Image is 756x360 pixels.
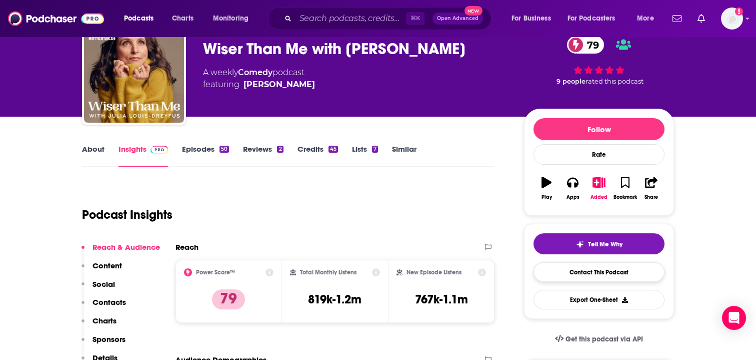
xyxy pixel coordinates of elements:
span: ⌘ K [406,12,424,25]
div: Bookmark [613,194,637,200]
input: Search podcasts, credits, & more... [295,11,406,27]
h2: New Episode Listens [406,269,461,276]
a: Similar [392,144,416,167]
div: A weekly podcast [203,67,315,91]
span: More [637,12,654,26]
a: Reviews2 [243,144,283,167]
a: Charts [165,11,199,27]
span: 9 people [556,78,585,85]
div: 45 [328,146,338,153]
button: Social [81,279,115,298]
a: Comedy [238,68,272,77]
a: Show notifications dropdown [693,10,709,27]
div: 2 [277,146,283,153]
img: Podchaser Pro [150,146,168,154]
img: tell me why sparkle [576,240,584,248]
button: Open AdvancedNew [432,13,483,25]
span: rated this podcast [585,78,643,85]
span: Tell Me Why [588,240,622,248]
span: For Podcasters [567,12,615,26]
button: Sponsors [81,334,125,353]
button: Added [586,170,612,206]
button: Export One-Sheet [533,290,664,309]
button: tell me why sparkleTell Me Why [533,233,664,254]
div: 50 [219,146,229,153]
button: open menu [117,11,166,27]
button: Bookmark [612,170,638,206]
span: Monitoring [213,12,248,26]
span: Charts [172,12,193,26]
button: open menu [504,11,563,27]
h3: 767k-1.1m [415,292,468,307]
div: Rate [533,144,664,165]
div: Added [590,194,607,200]
span: New [464,6,482,16]
button: Play [533,170,559,206]
h2: Total Monthly Listens [300,269,356,276]
a: Lists7 [352,144,378,167]
a: 79 [567,36,604,54]
img: Podchaser - Follow, Share and Rate Podcasts [8,9,104,28]
a: About [82,144,104,167]
div: Play [541,194,552,200]
span: featuring [203,79,315,91]
a: Contact This Podcast [533,262,664,282]
button: open menu [206,11,261,27]
span: Get this podcast via API [565,335,643,343]
h3: 819k-1.2m [308,292,361,307]
p: Sponsors [92,334,125,344]
p: 79 [212,289,245,309]
button: Reach & Audience [81,242,160,261]
p: Reach & Audience [92,242,160,252]
div: [PERSON_NAME] [243,79,315,91]
div: Apps [566,194,579,200]
svg: Add a profile image [735,8,743,16]
button: Content [81,261,122,279]
img: Wiser Than Me with Julia Louis-Dreyfus [84,23,184,123]
h1: Podcast Insights [82,207,172,222]
span: Logged in as adrian.villarreal [721,8,743,30]
button: Share [638,170,664,206]
div: Search podcasts, credits, & more... [277,7,501,30]
a: Show notifications dropdown [668,10,685,27]
button: Show profile menu [721,8,743,30]
button: Apps [559,170,585,206]
h2: Power Score™ [196,269,235,276]
a: Get this podcast via API [547,327,651,351]
button: Contacts [81,297,126,316]
span: 79 [577,36,604,54]
button: open menu [561,11,630,27]
p: Content [92,261,122,270]
div: 7 [372,146,378,153]
p: Contacts [92,297,126,307]
button: Charts [81,316,116,334]
a: InsightsPodchaser Pro [118,144,168,167]
p: Charts [92,316,116,325]
span: For Business [511,12,551,26]
div: Open Intercom Messenger [722,306,746,330]
a: Episodes50 [182,144,229,167]
img: User Profile [721,8,743,30]
span: Open Advanced [437,16,478,21]
div: 79 9 peoplerated this podcast [524,30,674,92]
button: Follow [533,118,664,140]
span: Podcasts [124,12,153,26]
p: Social [92,279,115,289]
h2: Reach [175,242,198,252]
div: Share [644,194,658,200]
a: Credits45 [297,144,338,167]
button: open menu [630,11,666,27]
